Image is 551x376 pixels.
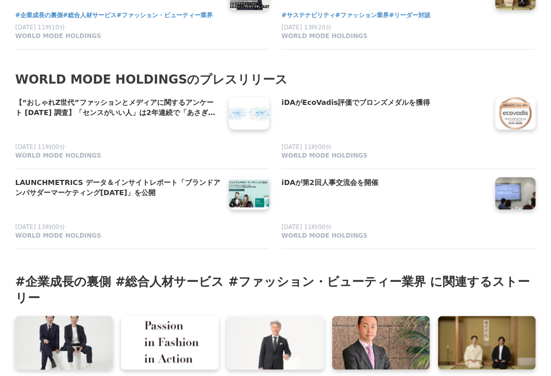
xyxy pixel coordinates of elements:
span: WORLD MODE HOLDINGS [15,232,101,239]
a: LAUNCHMETRICS データ＆インサイトレポート「ブランドアンバサダーマーケティング[DATE]」を公開 [15,177,221,199]
span: WORLD MODE HOLDINGS [282,32,368,40]
span: WORLD MODE HOLDINGS [15,32,101,40]
a: #総合人材サービス [63,11,116,20]
span: [DATE] 13時00分 [15,223,65,231]
a: #サステナビリティ [282,11,335,20]
a: WORLD MODE HOLDINGS [15,32,221,41]
h2: WORLD MODE HOLDINGSのプレスリリース [15,70,536,89]
span: [DATE] 11時00分 [282,143,332,151]
span: [DATE] 11時00分 [282,223,332,231]
a: WORLD MODE HOLDINGS [282,32,487,41]
h4: 【“おしゃれZ世代”ファッションとメディアに関するアンケート [DATE] 調査】「センスがいい人」は2年連続で「あさぎーにょ」、“ながら視聴”のニーズが浮き彫りに [15,97,221,118]
a: WORLD MODE HOLDINGS [15,232,221,241]
h3: #企業成長の裏側 #総合人材サービス #ファッション・ビューティー業界 に関連するストーリー [15,274,536,306]
span: [DATE] 11時00分 [15,143,65,151]
h4: LAUNCHMETRICS データ＆インサイトレポート「ブランドアンバサダーマーケティング[DATE]」を公開 [15,177,221,198]
a: WORLD MODE HOLDINGS [282,232,487,241]
a: #ファッション・ビューティー業界 [116,11,213,20]
span: [DATE] 13時20分 [282,24,332,31]
a: WORLD MODE HOLDINGS [15,152,221,161]
a: #ファッション業界 [335,11,389,20]
a: iDAが第2回人事交流会を開催 [282,177,487,199]
a: #企業成長の裏側 [15,11,63,20]
span: WORLD MODE HOLDINGS [15,152,101,159]
span: WORLD MODE HOLDINGS [282,152,368,159]
a: WORLD MODE HOLDINGS [282,152,487,161]
span: WORLD MODE HOLDINGS [282,232,368,239]
a: #リーダー対談 [389,11,430,20]
span: [DATE] 11時10分 [15,24,65,31]
a: iDAがEcoVadis評価でブロンズメダルを獲得 [282,97,487,119]
h4: iDAがEcoVadis評価でブロンズメダルを獲得 [282,97,487,108]
a: 【“おしゃれZ世代”ファッションとメディアに関するアンケート [DATE] 調査】「センスがいい人」は2年連続で「あさぎーにょ」、“ながら視聴”のニーズが浮き彫りに [15,97,221,119]
h4: iDAが第2回人事交流会を開催 [282,177,487,189]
